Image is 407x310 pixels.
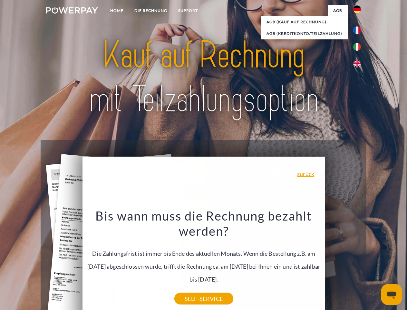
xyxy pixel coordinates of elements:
[353,26,361,34] img: fr
[105,5,129,16] a: Home
[261,16,348,28] a: AGB (Kauf auf Rechnung)
[261,28,348,39] a: AGB (Kreditkonto/Teilzahlung)
[46,7,98,14] img: logo-powerpay-white.svg
[129,5,173,16] a: DIE RECHNUNG
[62,31,345,124] img: title-powerpay_de.svg
[86,208,322,239] h3: Bis wann muss die Rechnung bezahlt werden?
[353,43,361,51] img: it
[328,5,348,16] a: agb
[381,284,402,305] iframe: Schaltfläche zum Öffnen des Messaging-Fensters
[174,293,233,305] a: SELF-SERVICE
[353,60,361,67] img: en
[353,5,361,13] img: de
[297,171,314,177] a: zurück
[173,5,203,16] a: SUPPORT
[86,208,322,299] div: Die Zahlungsfrist ist immer bis Ende des aktuellen Monats. Wenn die Bestellung z.B. am [DATE] abg...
